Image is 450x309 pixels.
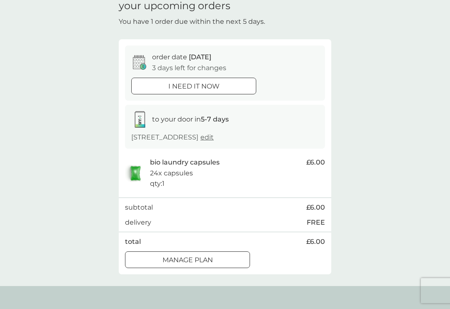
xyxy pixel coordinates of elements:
[125,251,250,268] button: Manage plan
[306,157,325,168] span: £6.00
[200,133,214,141] a: edit
[189,53,211,61] span: [DATE]
[307,217,325,228] p: FREE
[162,255,213,266] p: Manage plan
[306,202,325,213] span: £6.00
[168,81,220,92] p: i need it now
[150,157,220,168] p: bio laundry capsules
[152,63,226,73] p: 3 days left for changes
[125,217,151,228] p: delivery
[125,202,153,213] p: subtotal
[152,115,229,123] span: to your door in
[131,78,256,94] button: i need it now
[201,115,229,123] strong: 5-7 days
[131,132,214,143] p: [STREET_ADDRESS]
[306,236,325,247] span: £6.00
[150,168,193,179] p: 24x capsules
[125,236,141,247] p: total
[152,52,211,63] p: order date
[119,16,265,27] p: You have 1 order due within the next 5 days.
[150,178,165,189] p: qty : 1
